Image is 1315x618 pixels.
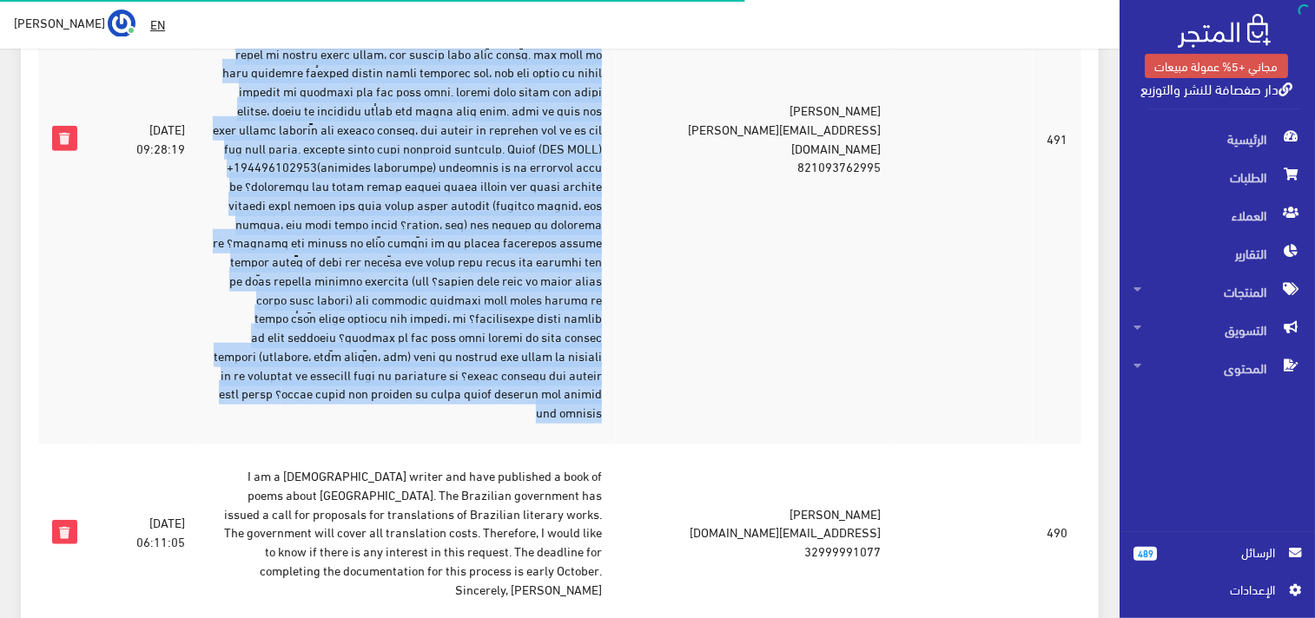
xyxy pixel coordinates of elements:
[1178,14,1271,48] img: .
[1140,76,1292,101] a: دار صفصافة للنشر والتوزيع
[14,9,135,36] a: ... [PERSON_NAME]
[1145,54,1288,78] a: مجاني +5% عمولة مبيعات
[1133,158,1301,196] span: الطلبات
[1120,349,1315,387] a: المحتوى
[1133,580,1301,608] a: اﻹعدادات
[1133,349,1301,387] span: المحتوى
[1133,547,1157,561] span: 489
[1120,120,1315,158] a: الرئيسية
[14,11,105,33] span: [PERSON_NAME]
[1120,234,1315,273] a: التقارير
[1133,234,1301,273] span: التقارير
[1120,196,1315,234] a: العملاء
[1147,580,1274,599] span: اﻹعدادات
[143,9,172,40] a: EN
[1133,542,1301,580] a: 489 الرسائل
[150,13,165,35] u: EN
[1133,120,1301,158] span: الرئيسية
[1133,273,1301,311] span: المنتجات
[1133,196,1301,234] span: العملاء
[108,10,135,37] img: ...
[1171,542,1275,562] span: الرسائل
[1120,158,1315,196] a: الطلبات
[1133,311,1301,349] span: التسويق
[1120,273,1315,311] a: المنتجات
[21,499,87,565] iframe: Drift Widget Chat Controller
